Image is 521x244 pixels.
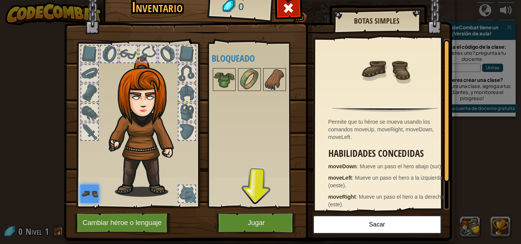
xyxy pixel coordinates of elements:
[341,17,413,25] h2: Botas simples
[357,163,360,169] span: :
[214,69,235,90] img: portrait.png
[328,148,446,159] h3: Habilidades concedidas
[360,45,410,94] img: portrait.png
[212,53,307,63] h4: Bloqueado
[356,194,359,200] span: :
[328,194,444,207] span: Mueve un paso el hero a la derecha (este).
[80,185,99,203] img: portrait.png
[264,69,285,90] img: portrait.png
[105,57,187,197] img: hair_f2.png
[328,175,443,188] span: Mueve un paso el hero a la izquierda (oeste).
[313,215,442,234] button: Sacar
[352,175,355,181] span: :
[328,163,357,169] strong: moveDown
[328,118,446,141] div: Permite que tu héroe se mueva usando los comandos moveUp, moveRight, moveDown, moveLeft.
[239,69,260,90] img: portrait.png
[328,175,352,181] strong: moveLeft
[328,194,356,200] strong: moveRight
[217,212,296,233] button: Jugar
[332,107,438,112] img: hr.png
[360,163,442,169] span: Mueve un paso el hero abajo (sur).
[75,212,172,233] button: Cambiar héroe o lenguaje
